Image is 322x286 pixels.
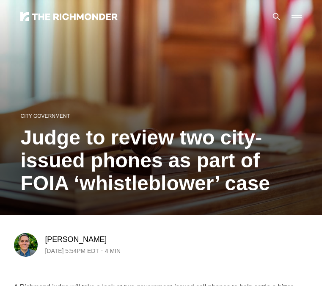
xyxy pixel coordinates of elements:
[45,234,107,244] a: [PERSON_NAME]
[45,246,99,256] time: [DATE] 5:54PM EDT
[20,12,118,20] img: The Richmonder
[21,126,302,195] h1: Judge to review two city-issued phones as part of FOIA ‘whistleblower’ case
[14,233,38,257] img: Graham Moomaw
[270,10,283,23] button: Search this site
[21,113,70,119] a: City Government
[105,246,121,256] span: 4 min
